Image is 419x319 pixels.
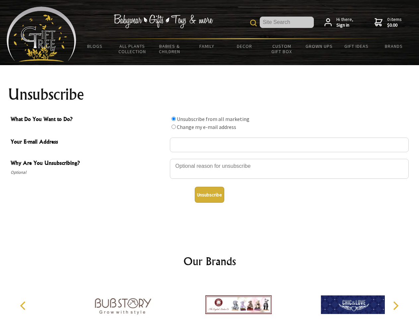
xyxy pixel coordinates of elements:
a: Babies & Children [151,39,188,58]
label: Change my e-mail address [177,124,236,130]
input: What Do You Want to Do? [172,125,176,129]
img: Babywear - Gifts - Toys & more [113,14,213,28]
span: What Do You Want to Do? [11,115,167,125]
strong: $0.00 [387,22,402,28]
span: 0 items [387,16,402,28]
a: All Plants Collection [114,39,151,58]
label: Unsubscribe from all marketing [177,116,249,122]
input: Your E-mail Address [170,138,409,152]
a: Brands [375,39,413,53]
strong: Sign in [336,22,353,28]
textarea: Why Are You Unsubscribing? [170,159,409,179]
a: Decor [226,39,263,53]
a: Hi there,Sign in [324,17,353,28]
a: BLOGS [76,39,114,53]
img: Babyware - Gifts - Toys and more... [7,7,76,62]
img: product search [250,20,257,26]
button: Previous [17,298,31,313]
a: Grown Ups [300,39,338,53]
input: What Do You Want to Do? [172,117,176,121]
span: Optional [11,168,167,176]
input: Site Search [260,17,314,28]
button: Unsubscribe [195,187,224,203]
a: Family [188,39,226,53]
a: 0 items$0.00 [375,17,402,28]
h2: Our Brands [13,253,406,269]
h1: Unsubscribe [8,86,411,102]
button: Next [388,298,403,313]
a: Custom Gift Box [263,39,301,58]
span: Why Are You Unsubscribing? [11,159,167,168]
a: Gift Ideas [338,39,375,53]
span: Hi there, [336,17,353,28]
span: Your E-mail Address [11,138,167,147]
